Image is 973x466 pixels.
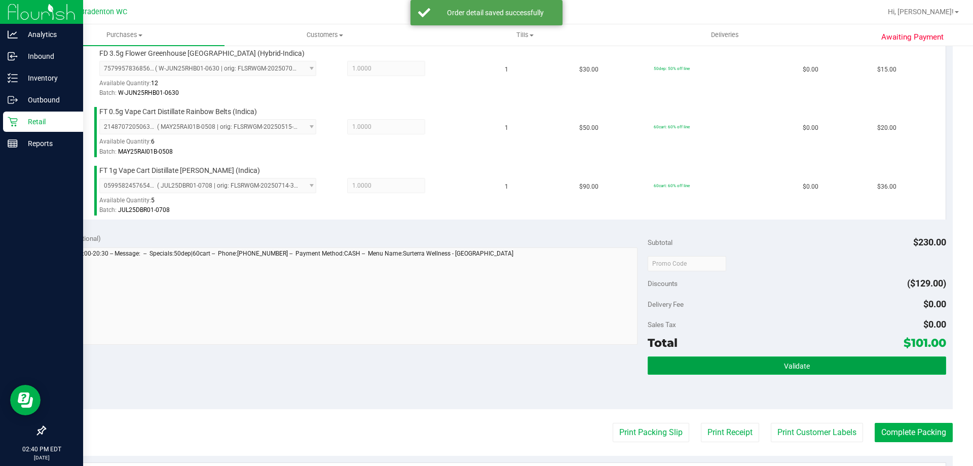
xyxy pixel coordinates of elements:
[654,66,690,71] span: 50dep: 50% off line
[579,65,598,75] span: $30.00
[436,8,555,18] div: Order detail saved successfully
[771,423,863,442] button: Print Customer Labels
[648,300,684,308] span: Delivery Fee
[803,65,818,75] span: $0.00
[151,80,158,87] span: 12
[24,24,224,46] a: Purchases
[99,107,257,117] span: FT 0.5g Vape Cart Distillate Rainbow Belts (Indica)
[99,148,117,155] span: Batch:
[8,29,18,40] inline-svg: Analytics
[225,30,424,40] span: Customers
[877,182,896,192] span: $36.00
[923,299,946,309] span: $0.00
[18,137,79,150] p: Reports
[907,278,946,289] span: ($129.00)
[224,24,425,46] a: Customers
[697,30,753,40] span: Deliveries
[579,123,598,133] span: $50.00
[923,319,946,330] span: $0.00
[505,65,508,75] span: 1
[151,197,155,204] span: 5
[18,94,79,106] p: Outbound
[8,95,18,105] inline-svg: Outbound
[99,89,117,96] span: Batch:
[118,89,179,96] span: W-JUN25RHB01-0630
[18,72,79,84] p: Inventory
[648,320,676,329] span: Sales Tax
[654,124,690,129] span: 60cart: 60% off line
[648,256,726,271] input: Promo Code
[80,8,127,16] span: Bradenton WC
[8,117,18,127] inline-svg: Retail
[18,28,79,41] p: Analytics
[18,116,79,128] p: Retail
[505,123,508,133] span: 1
[875,423,953,442] button: Complete Packing
[877,65,896,75] span: $15.00
[654,183,690,188] span: 60cart: 60% off line
[803,123,818,133] span: $0.00
[888,8,954,16] span: Hi, [PERSON_NAME]!
[118,206,170,213] span: JUL25DBR01-0708
[648,356,946,375] button: Validate
[425,30,624,40] span: Tills
[99,206,117,213] span: Batch:
[648,238,672,246] span: Subtotal
[8,138,18,149] inline-svg: Reports
[701,423,759,442] button: Print Receipt
[99,134,327,154] div: Available Quantity:
[913,237,946,247] span: $230.00
[99,166,260,175] span: FT 1g Vape Cart Distillate [PERSON_NAME] (Indica)
[8,73,18,83] inline-svg: Inventory
[8,51,18,61] inline-svg: Inbound
[505,182,508,192] span: 1
[881,31,944,43] span: Awaiting Payment
[648,274,678,293] span: Discounts
[425,24,625,46] a: Tills
[803,182,818,192] span: $0.00
[877,123,896,133] span: $20.00
[5,454,79,461] p: [DATE]
[18,50,79,62] p: Inbound
[784,362,810,370] span: Validate
[99,76,327,96] div: Available Quantity:
[625,24,825,46] a: Deliveries
[613,423,689,442] button: Print Packing Slip
[904,336,946,350] span: $101.00
[10,385,41,415] iframe: Resource center
[99,49,305,58] span: FD 3.5g Flower Greenhouse [GEOGRAPHIC_DATA] (Hybrid-Indica)
[579,182,598,192] span: $90.00
[5,445,79,454] p: 02:40 PM EDT
[99,193,327,213] div: Available Quantity:
[118,148,173,155] span: MAY25RAI01B-0508
[648,336,678,350] span: Total
[24,30,224,40] span: Purchases
[151,138,155,145] span: 6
